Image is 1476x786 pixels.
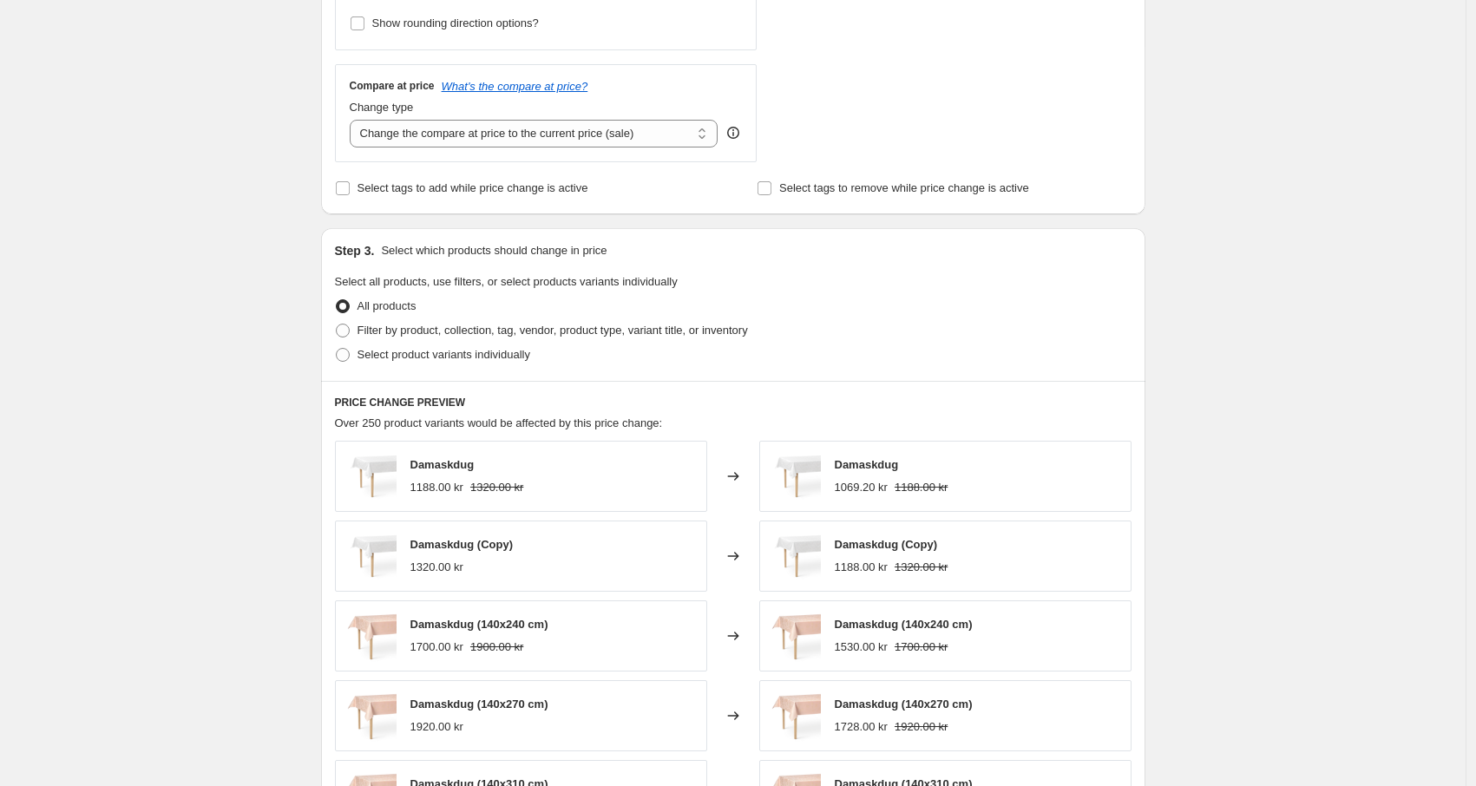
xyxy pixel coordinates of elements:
[358,181,588,194] span: Select tags to add while price change is active
[358,299,417,312] span: All products
[895,559,948,576] strike: 1320.00 kr
[835,718,888,736] div: 1728.00 kr
[835,538,937,551] span: Damaskdug (Copy)
[779,181,1029,194] span: Select tags to remove while price change is active
[725,124,742,141] div: help
[350,79,435,93] h3: Compare at price
[895,479,948,496] strike: 1188.00 kr
[470,639,523,656] strike: 1900.00 kr
[381,242,607,259] p: Select which products should change in price
[344,690,397,742] img: banquet-table-cloth-soft-rose-1200x1200px_1_80x.webp
[335,242,375,259] h2: Step 3.
[769,450,821,502] img: arne-jacobsen-tablecloth-white-pack-2-new-final_80x.webp
[835,618,973,631] span: Damaskdug (140x240 cm)
[769,610,821,662] img: banquet-table-cloth-soft-rose-1200x1200px_1_80x.webp
[895,718,948,736] strike: 1920.00 kr
[769,530,821,582] img: arne-jacobsen-tablecloth-white-pack-2-new-final_80x.webp
[372,16,539,29] span: Show rounding direction options?
[410,639,463,656] div: 1700.00 kr
[410,458,475,471] span: Damaskdug
[335,396,1132,409] h6: PRICE CHANGE PREVIEW
[410,559,463,576] div: 1320.00 kr
[344,450,397,502] img: arne-jacobsen-tablecloth-white-pack-2-new-final_80x.webp
[835,458,899,471] span: Damaskdug
[895,639,948,656] strike: 1700.00 kr
[358,348,530,361] span: Select product variants individually
[835,698,973,711] span: Damaskdug (140x270 cm)
[335,275,678,288] span: Select all products, use filters, or select products variants individually
[410,618,548,631] span: Damaskdug (140x240 cm)
[344,530,397,582] img: arne-jacobsen-tablecloth-white-pack-2-new-final_80x.webp
[835,639,888,656] div: 1530.00 kr
[410,479,463,496] div: 1188.00 kr
[769,690,821,742] img: banquet-table-cloth-soft-rose-1200x1200px_1_80x.webp
[335,416,663,429] span: Over 250 product variants would be affected by this price change:
[358,324,748,337] span: Filter by product, collection, tag, vendor, product type, variant title, or inventory
[410,698,548,711] span: Damaskdug (140x270 cm)
[835,559,888,576] div: 1188.00 kr
[835,479,888,496] div: 1069.20 kr
[344,610,397,662] img: banquet-table-cloth-soft-rose-1200x1200px_1_80x.webp
[442,80,588,93] button: What's the compare at price?
[470,479,523,496] strike: 1320.00 kr
[410,538,513,551] span: Damaskdug (Copy)
[350,101,414,114] span: Change type
[410,718,463,736] div: 1920.00 kr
